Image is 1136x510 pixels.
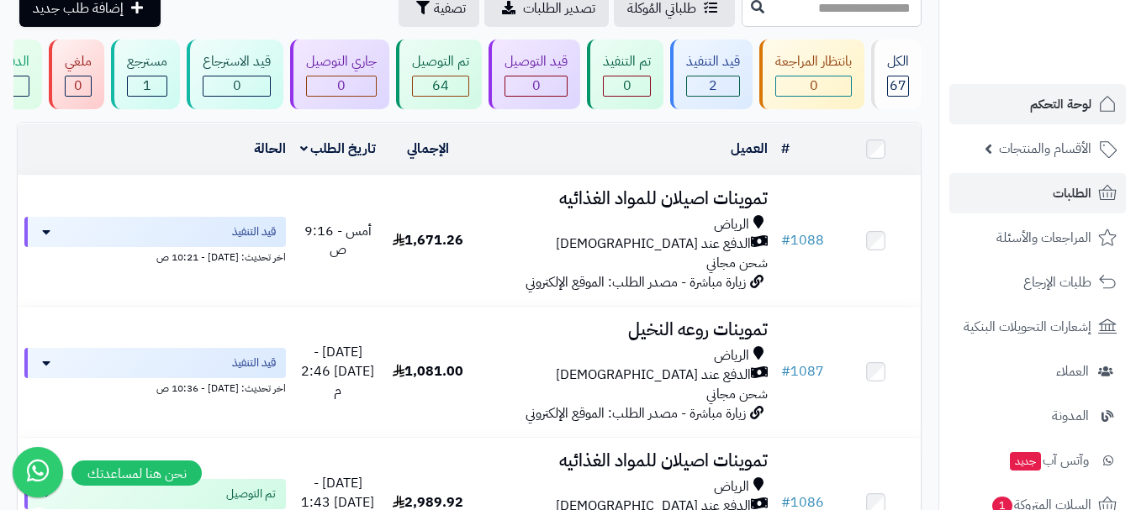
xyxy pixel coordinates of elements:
span: شحن مجاني [706,384,768,404]
a: إشعارات التحويلات البنكية [949,307,1126,347]
a: طلبات الإرجاع [949,262,1126,302]
a: مسترجع 1 [108,39,183,109]
h3: تموينات اصيلان للمواد الغذائيه [480,189,768,208]
a: تم التوصيل 64 [393,39,485,109]
span: إشعارات التحويلات البنكية [964,315,1091,339]
span: أمس - 9:16 ص [304,221,372,260]
span: 64 [432,76,449,96]
span: الدفع عند [DEMOGRAPHIC_DATA] [556,234,751,254]
div: تم التنفيذ [603,52,651,71]
a: العملاء [949,351,1126,392]
span: المراجعات والأسئلة [996,226,1091,250]
span: 0 [233,76,241,96]
span: جديد [1010,452,1041,471]
img: logo-2.png [1022,13,1120,48]
div: قيد التوصيل [505,52,568,71]
span: 0 [810,76,818,96]
a: # [781,139,790,159]
h3: تموينات اصيلان للمواد الغذائيه [480,451,768,471]
a: الحالة [254,139,286,159]
span: 2 [709,76,717,96]
div: 64 [413,76,468,96]
span: الرياض [714,477,749,497]
div: قيد الاسترجاع [203,52,271,71]
div: تم التوصيل [412,52,469,71]
span: تم التوصيل [226,486,276,502]
a: الطلبات [949,173,1126,213]
div: اخر تحديث: [DATE] - 10:21 ص [24,247,286,265]
a: المدونة [949,396,1126,436]
a: جاري التوصيل 0 [287,39,393,109]
a: بانتظار المراجعة 0 [756,39,868,109]
span: 0 [623,76,631,96]
span: وآتس آب [1008,449,1089,472]
span: قيد التنفيذ [232,355,276,371]
a: وآتس آبجديد [949,440,1126,481]
div: 0 [66,76,91,96]
span: 0 [337,76,346,96]
span: 0 [74,76,82,96]
a: الكل67 [868,39,925,109]
span: 1,671.26 [393,230,463,250]
span: الرياض [714,346,749,365]
span: زيارة مباشرة - مصدر الطلب: الموقع الإلكتروني [526,272,746,292]
span: الأقسام والمنتجات [999,137,1091,160]
span: لوحة التحكم [1030,92,1091,116]
div: بانتظار المراجعة [775,52,852,71]
div: 0 [604,76,650,96]
span: الدفع عند [DEMOGRAPHIC_DATA] [556,365,751,385]
div: 1 [128,76,166,96]
span: 1 [143,76,151,96]
span: طلبات الإرجاع [1023,271,1091,294]
span: 1,081.00 [393,361,463,381]
span: # [781,230,790,250]
a: العميل [731,139,768,159]
div: قيد التنفيذ [686,52,740,71]
a: #1087 [781,361,824,381]
span: # [781,361,790,381]
span: شحن مجاني [706,253,768,273]
a: تم التنفيذ 0 [584,39,667,109]
a: تاريخ الطلب [300,139,377,159]
div: الكل [887,52,909,71]
span: العملاء [1056,360,1089,383]
a: المراجعات والأسئلة [949,218,1126,258]
span: قيد التنفيذ [232,223,276,240]
div: 0 [307,76,376,96]
a: قيد التوصيل 0 [485,39,584,109]
span: الطلبات [1053,181,1091,205]
div: 2 [687,76,739,96]
div: اخر تحديث: [DATE] - 10:36 ص [24,378,286,396]
div: 0 [776,76,851,96]
a: #1088 [781,230,824,250]
span: الرياض [714,215,749,234]
div: 0 [505,76,567,96]
span: زيارة مباشرة - مصدر الطلب: الموقع الإلكتروني [526,403,746,423]
span: 0 [532,76,541,96]
div: مسترجع [127,52,167,71]
span: المدونة [1052,404,1089,428]
div: 0 [203,76,270,96]
a: ملغي 0 [45,39,108,109]
div: جاري التوصيل [306,52,377,71]
span: 67 [890,76,906,96]
span: [DATE] - [DATE] 2:46 م [301,342,374,401]
a: قيد التنفيذ 2 [667,39,756,109]
h3: تموينات روعه النخيل [480,320,768,339]
a: الإجمالي [407,139,449,159]
a: لوحة التحكم [949,84,1126,124]
a: قيد الاسترجاع 0 [183,39,287,109]
div: ملغي [65,52,92,71]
